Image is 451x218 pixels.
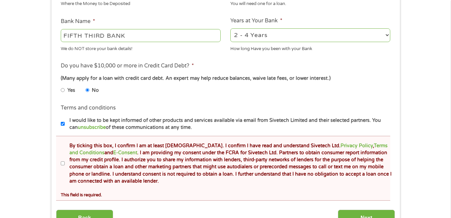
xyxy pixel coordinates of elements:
label: Do you have $10,000 or more in Credit Card Debt? [61,62,194,69]
label: I would like to be kept informed of other products and services available via email from Sivetech... [65,117,392,131]
label: Years at Your Bank [230,17,282,24]
label: Bank Name [61,18,95,25]
div: How long Have you been with your Bank [230,43,390,52]
label: Terms and conditions [61,104,116,112]
div: We do NOT store your bank details! [61,43,221,52]
a: unsubscribe [78,125,106,130]
label: No [92,87,99,94]
a: E-Consent [113,150,137,156]
label: Yes [67,87,75,94]
label: By ticking this box, I confirm I am at least [DEMOGRAPHIC_DATA]. I confirm I have read and unders... [65,142,392,185]
div: (Many apply for a loan with credit card debt. An expert may help reduce balances, waive late fees... [61,75,390,82]
a: Privacy Policy [341,143,373,149]
div: This field is required. [61,189,390,198]
a: Terms and Conditions [69,143,388,156]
